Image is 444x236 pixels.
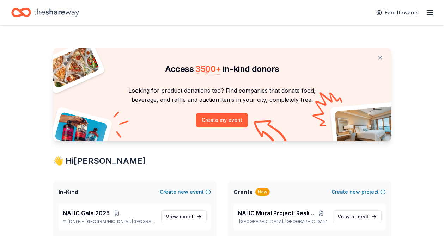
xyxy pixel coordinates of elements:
a: Earn Rewards [372,6,423,19]
span: View [166,212,194,221]
button: Createnewevent [160,188,211,196]
span: event [180,213,194,219]
button: Create my event [196,113,248,127]
span: In-Kind [59,188,78,196]
a: Home [11,4,79,21]
img: Curvy arrow [254,120,289,147]
a: View project [333,210,382,223]
span: new [178,188,188,196]
span: new [349,188,360,196]
span: NAHC Mural Project: Reslience [238,209,315,217]
span: [GEOGRAPHIC_DATA], [GEOGRAPHIC_DATA] [86,219,155,224]
a: View event [161,210,207,223]
span: NAHC Gala 2025 [63,209,110,217]
p: [GEOGRAPHIC_DATA], [GEOGRAPHIC_DATA] [238,219,327,224]
span: Grants [233,188,253,196]
img: Pizza [45,44,100,89]
span: Access in-kind donors [165,64,279,74]
p: Looking for product donations too? Find companies that donate food, beverage, and raffle and auct... [61,86,383,105]
span: View [337,212,369,221]
div: 👋 Hi [PERSON_NAME] [53,155,391,167]
button: Createnewproject [332,188,386,196]
p: [DATE] • [63,219,156,224]
div: New [255,188,270,196]
span: project [351,213,369,219]
span: 3500 + [195,64,221,74]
